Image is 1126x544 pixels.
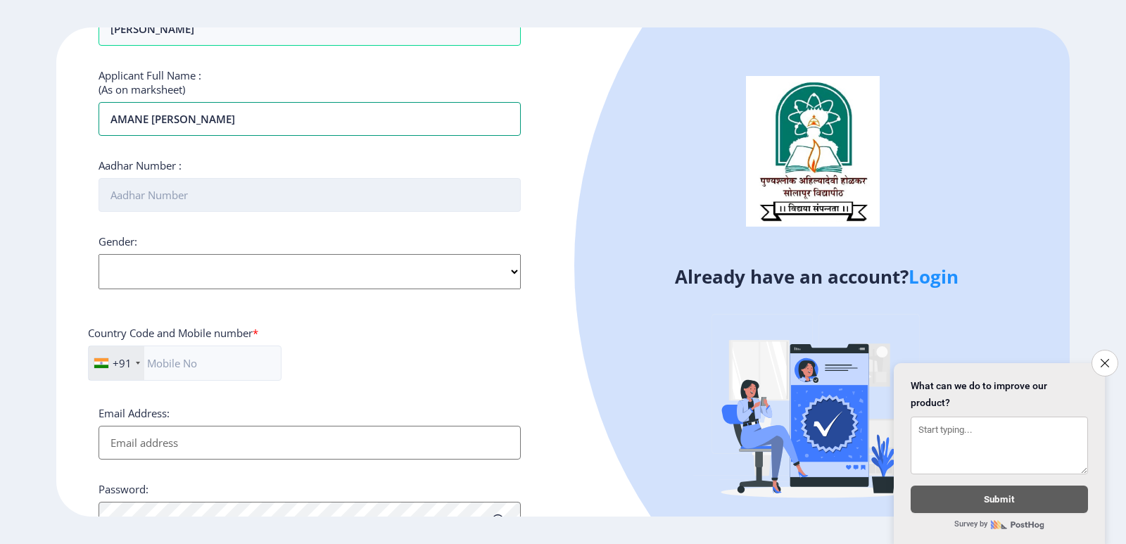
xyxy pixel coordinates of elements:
[113,356,132,370] div: +91
[99,102,521,136] input: Full Name
[909,264,959,289] a: Login
[574,265,1059,288] h4: Already have an account?
[89,346,144,380] div: India (भारत): +91
[99,482,148,496] label: Password:
[99,158,182,172] label: Aadhar Number :
[99,68,201,96] label: Applicant Full Name : (As on marksheet)
[746,76,880,227] img: logo
[99,426,521,460] input: Email address
[693,287,940,533] img: Verified-rafiki.svg
[88,346,281,381] input: Mobile No
[99,234,137,248] label: Gender:
[99,12,521,46] input: Last Name
[99,178,521,212] input: Aadhar Number
[99,406,170,420] label: Email Address:
[88,326,258,340] label: Country Code and Mobile number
